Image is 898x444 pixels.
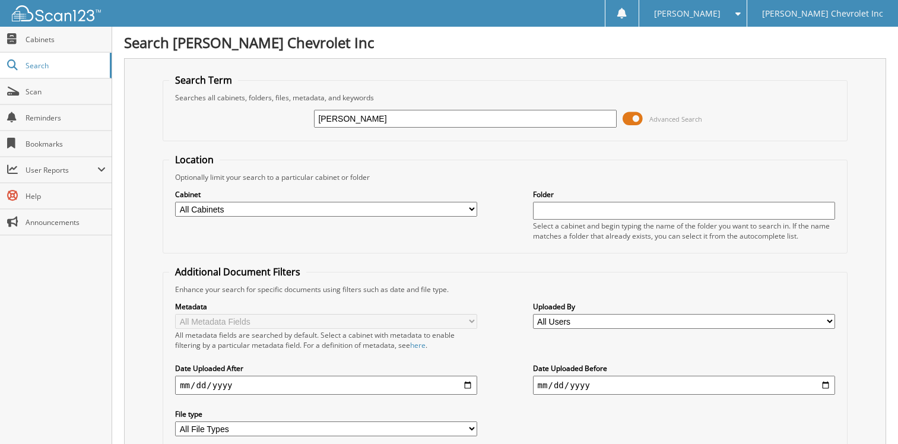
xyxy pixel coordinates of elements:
label: File type [175,409,477,419]
label: Date Uploaded Before [533,363,835,373]
span: [PERSON_NAME] Chevrolet Inc [762,10,883,17]
input: end [533,376,835,395]
label: Metadata [175,302,477,312]
span: Reminders [26,113,106,123]
span: User Reports [26,165,97,175]
a: here [410,340,426,350]
span: Cabinets [26,34,106,45]
span: Scan [26,87,106,97]
span: [PERSON_NAME] [654,10,721,17]
span: Announcements [26,217,106,227]
legend: Location [169,153,220,166]
span: Advanced Search [649,115,702,123]
label: Date Uploaded After [175,363,477,373]
legend: Additional Document Filters [169,265,306,278]
span: Search [26,61,104,71]
label: Uploaded By [533,302,835,312]
div: Enhance your search for specific documents using filters such as date and file type. [169,284,841,294]
div: Optionally limit your search to a particular cabinet or folder [169,172,841,182]
legend: Search Term [169,74,238,87]
label: Folder [533,189,835,199]
div: All metadata fields are searched by default. Select a cabinet with metadata to enable filtering b... [175,330,477,350]
div: Select a cabinet and begin typing the name of the folder you want to search in. If the name match... [533,221,835,241]
div: Searches all cabinets, folders, files, metadata, and keywords [169,93,841,103]
span: Bookmarks [26,139,106,149]
span: Help [26,191,106,201]
h1: Search [PERSON_NAME] Chevrolet Inc [124,33,886,52]
input: start [175,376,477,395]
label: Cabinet [175,189,477,199]
img: scan123-logo-white.svg [12,5,101,21]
